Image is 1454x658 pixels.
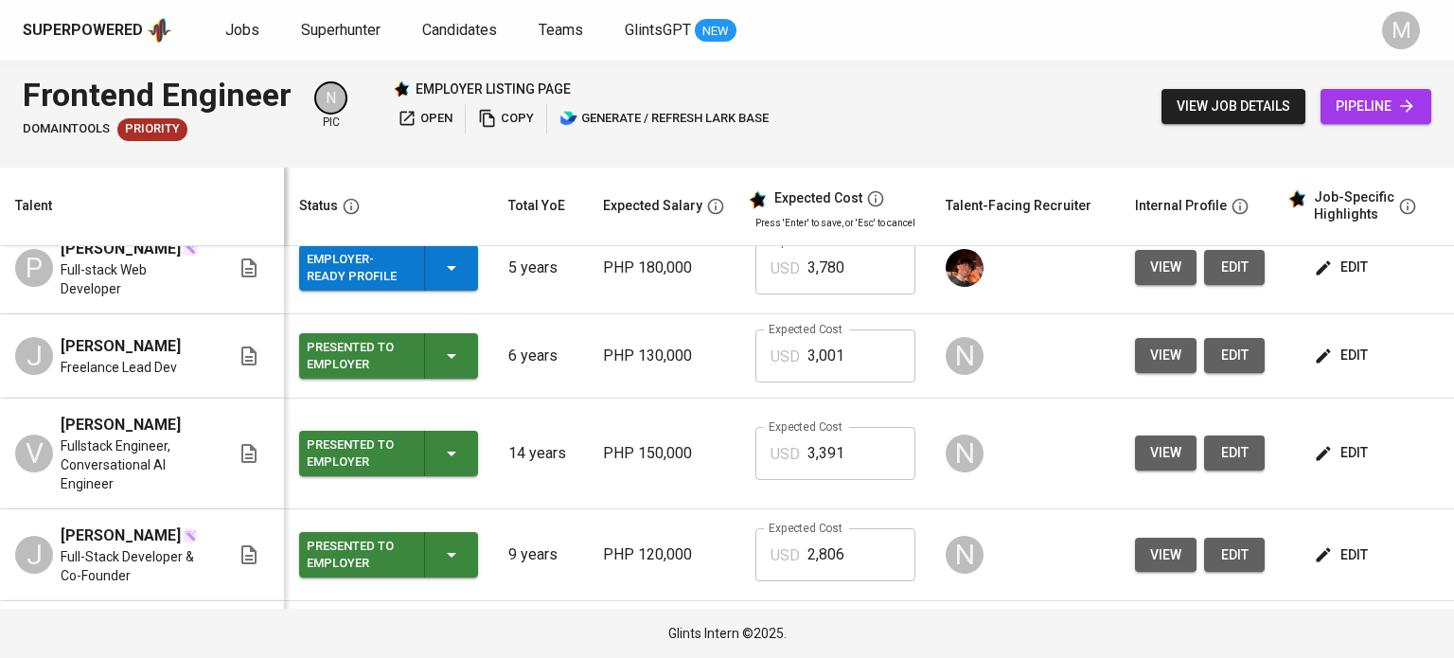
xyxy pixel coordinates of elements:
[625,19,736,43] a: GlintsGPT NEW
[61,260,207,298] span: Full-stack Web Developer
[299,194,338,218] div: Status
[1204,250,1265,285] button: edit
[771,544,800,567] p: USD
[478,108,534,130] span: copy
[416,80,571,98] p: employer listing page
[1150,344,1181,367] span: view
[15,337,53,375] div: J
[1135,338,1197,373] button: view
[1204,338,1265,373] button: edit
[1150,256,1181,279] span: view
[473,104,539,133] button: copy
[771,443,800,466] p: USD
[603,345,725,367] p: PHP 130,000
[61,547,207,585] span: Full-Stack Developer & Co-Founder
[307,534,409,576] div: Presented to Employer
[1318,543,1368,567] span: edit
[23,20,143,42] div: Superpowered
[307,247,409,289] div: Employer-Ready Profile
[61,335,181,358] span: [PERSON_NAME]
[61,436,207,493] span: Fullstack Engineer, Conversational AI Engineer
[946,249,984,287] img: diemas@glints.com
[61,414,181,436] span: [PERSON_NAME]
[301,21,381,39] span: Superhunter
[61,358,177,377] span: Freelance Lead Dev
[539,19,587,43] a: Teams
[1219,543,1250,567] span: edit
[422,21,497,39] span: Candidates
[1150,543,1181,567] span: view
[183,241,198,257] img: magic_wand.svg
[508,194,565,218] div: Total YoE
[1382,11,1420,49] div: M
[314,81,347,115] div: N
[61,525,181,547] span: [PERSON_NAME]
[23,72,292,118] div: Frontend Engineer
[15,536,53,574] div: J
[559,108,769,130] span: generate / refresh lark base
[603,257,725,279] p: PHP 180,000
[539,21,583,39] span: Teams
[147,16,172,44] img: app logo
[301,19,384,43] a: Superhunter
[771,258,800,280] p: USD
[117,118,187,141] div: New Job received from Demand Team
[1135,250,1197,285] button: view
[299,245,478,291] button: Employer-Ready Profile
[398,108,452,130] span: open
[1177,95,1290,118] span: view job details
[15,249,53,287] div: P
[1310,250,1375,285] button: edit
[603,194,702,218] div: Expected Salary
[946,536,984,574] div: N
[508,543,573,566] p: 9 years
[183,528,198,543] img: magic_wand.svg
[1321,89,1431,124] a: pipeline
[1318,256,1368,279] span: edit
[299,532,478,578] button: Presented to Employer
[117,120,187,138] span: Priority
[946,435,984,472] div: N
[946,194,1091,218] div: Talent-Facing Recruiter
[508,257,573,279] p: 5 years
[1204,538,1265,573] button: edit
[314,81,347,131] div: pic
[1219,256,1250,279] span: edit
[1310,436,1375,471] button: edit
[393,104,457,133] button: open
[555,104,773,133] button: lark generate / refresh lark base
[15,435,53,472] div: V
[1310,338,1375,373] button: edit
[23,120,110,138] span: DomainTools
[422,19,501,43] a: Candidates
[755,216,915,230] p: Press 'Enter' to save, or 'Esc' to cancel
[1135,194,1227,218] div: Internal Profile
[225,19,263,43] a: Jobs
[508,345,573,367] p: 6 years
[307,433,409,474] div: Presented to Employer
[625,21,691,39] span: GlintsGPT
[559,109,578,128] img: lark
[1287,189,1306,208] img: glints_star.svg
[15,194,52,218] div: Talent
[603,543,725,566] p: PHP 120,000
[1314,189,1394,222] div: Job-Specific Highlights
[299,333,478,379] button: Presented to Employer
[774,190,862,207] div: Expected Cost
[1219,344,1250,367] span: edit
[508,442,573,465] p: 14 years
[1150,441,1181,465] span: view
[603,442,725,465] p: PHP 150,000
[23,16,172,44] a: Superpoweredapp logo
[748,190,767,209] img: glints_star.svg
[1161,89,1305,124] button: view job details
[1204,436,1265,471] button: edit
[1318,441,1368,465] span: edit
[393,80,410,98] img: Glints Star
[307,335,409,377] div: Presented to Employer
[1135,436,1197,471] button: view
